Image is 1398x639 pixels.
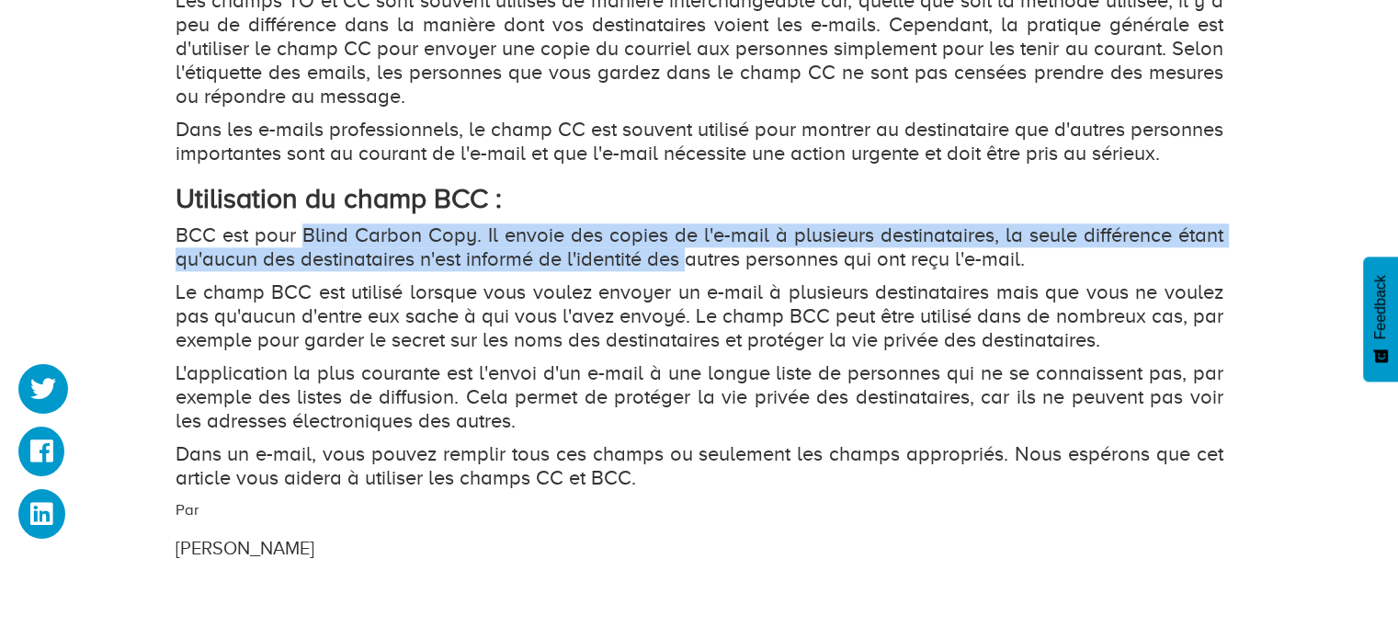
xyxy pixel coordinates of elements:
[1372,275,1389,339] span: Feedback
[176,280,1223,352] p: Le champ BCC est utilisé lorsque vous voulez envoyer un e-mail à plusieurs destinataires mais que...
[176,361,1223,433] p: L'application la plus courante est l'envoi d'un e-mail à une longue liste de personnes qui ne se ...
[176,538,1044,558] h3: [PERSON_NAME]
[176,183,502,214] strong: Utilisation du champ BCC :
[1363,257,1398,382] button: Feedback - Afficher l’enquête
[176,223,1223,271] p: BCC est pour Blind Carbon Copy. Il envoie des copies de l'e-mail à plusieurs destinataires, la se...
[176,118,1223,165] p: Dans les e-mails professionnels, le champ CC est souvent utilisé pour montrer au destinataire que...
[162,499,1058,562] div: Par
[176,442,1223,490] p: Dans un e-mail, vous pouvez remplir tous ces champs ou seulement les champs appropriés. Nous espé...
